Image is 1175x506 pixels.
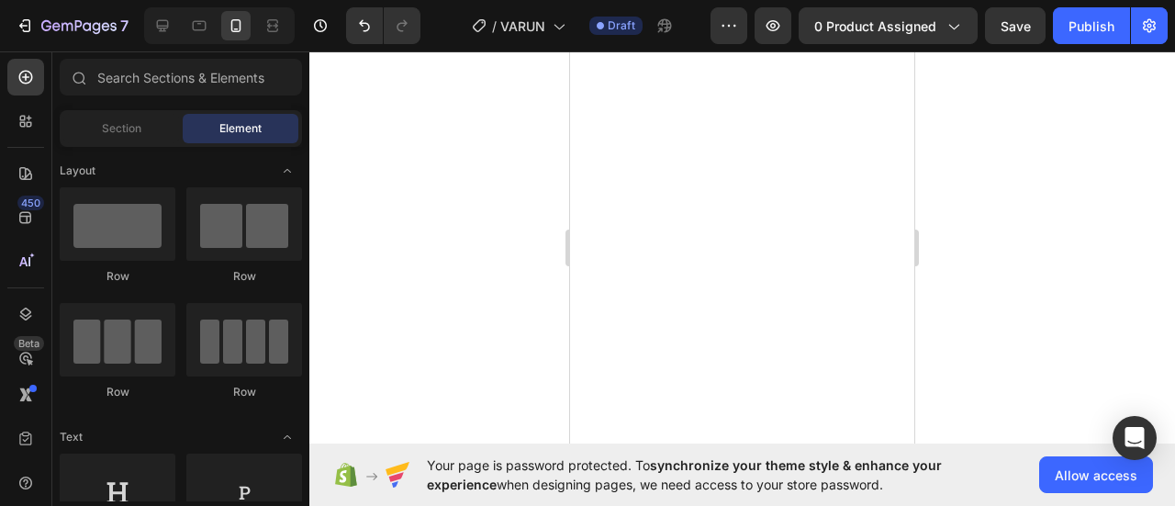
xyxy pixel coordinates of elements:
[799,7,978,44] button: 0 product assigned
[427,455,1013,494] span: Your page is password protected. To when designing pages, we need access to your store password.
[14,336,44,351] div: Beta
[102,120,141,137] span: Section
[17,196,44,210] div: 450
[427,457,942,492] span: synchronize your theme style & enhance your experience
[1053,7,1130,44] button: Publish
[1001,18,1031,34] span: Save
[570,51,914,444] iframe: Design area
[60,384,175,400] div: Row
[273,422,302,452] span: Toggle open
[1055,466,1137,485] span: Allow access
[60,429,83,445] span: Text
[1039,456,1153,493] button: Allow access
[219,120,262,137] span: Element
[60,59,302,96] input: Search Sections & Elements
[985,7,1046,44] button: Save
[500,17,545,36] span: VARUN
[60,268,175,285] div: Row
[492,17,497,36] span: /
[273,156,302,186] span: Toggle open
[186,384,302,400] div: Row
[120,15,129,37] p: 7
[814,17,936,36] span: 0 product assigned
[1113,416,1157,460] div: Open Intercom Messenger
[60,163,95,179] span: Layout
[7,7,137,44] button: 7
[186,268,302,285] div: Row
[346,7,420,44] div: Undo/Redo
[1069,17,1114,36] div: Publish
[608,17,635,34] span: Draft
